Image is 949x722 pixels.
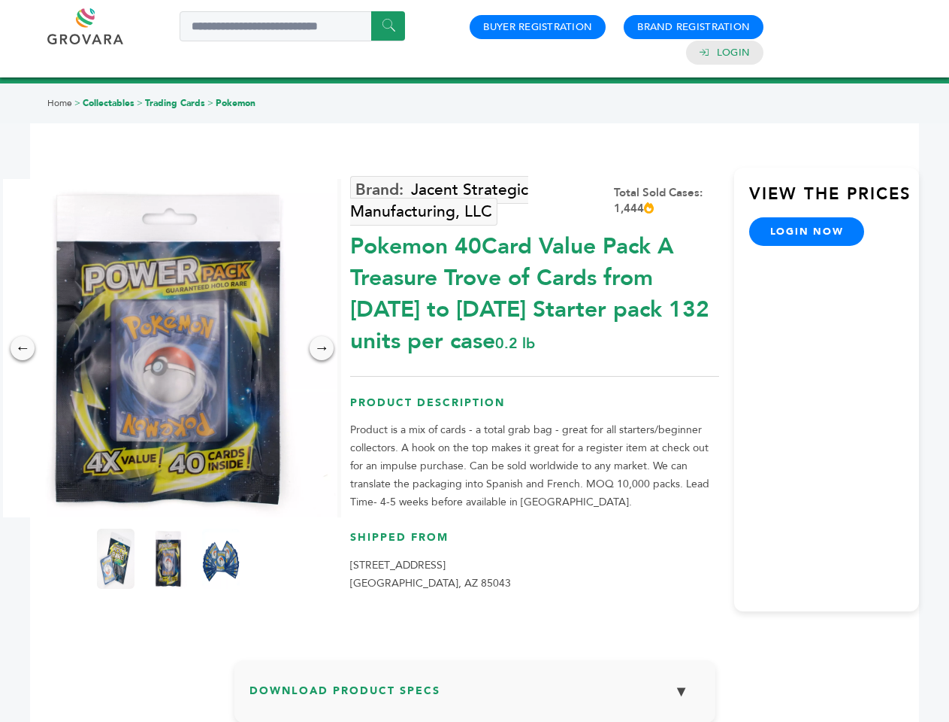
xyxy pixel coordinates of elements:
span: 0.2 lb [495,333,535,353]
img: Pokemon 40-Card Value Pack – A Treasure Trove of Cards from 1996 to 2024 - Starter pack! 132 unit... [97,529,134,589]
a: Brand Registration [637,20,750,34]
input: Search a product or brand... [180,11,405,41]
a: Collectables [83,97,134,109]
span: > [207,97,213,109]
h3: Download Product Specs [249,675,700,719]
a: Buyer Registration [483,20,592,34]
span: > [74,97,80,109]
button: ▼ [663,675,700,708]
a: Pokemon [216,97,255,109]
a: Trading Cards [145,97,205,109]
div: ← [11,336,35,360]
span: > [137,97,143,109]
p: Product is a mix of cards - a total grab bag - great for all starters/beginner collectors. A hook... [350,421,719,511]
img: Pokemon 40-Card Value Pack – A Treasure Trove of Cards from 1996 to 2024 - Starter pack! 132 unit... [150,529,187,589]
a: login now [749,217,865,246]
div: Pokemon 40Card Value Pack A Treasure Trove of Cards from [DATE] to [DATE] Starter pack 132 units ... [350,223,719,357]
div: → [310,336,334,360]
h3: Shipped From [350,530,719,557]
div: Total Sold Cases: 1,444 [614,185,719,217]
a: Home [47,97,72,109]
h3: View the Prices [749,183,919,217]
img: Pokemon 40-Card Value Pack – A Treasure Trove of Cards from 1996 to 2024 - Starter pack! 132 unit... [202,529,240,589]
p: [STREET_ADDRESS] [GEOGRAPHIC_DATA], AZ 85043 [350,557,719,593]
a: Login [717,46,750,59]
a: Jacent Strategic Manufacturing, LLC [350,176,528,226]
h3: Product Description [350,396,719,422]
